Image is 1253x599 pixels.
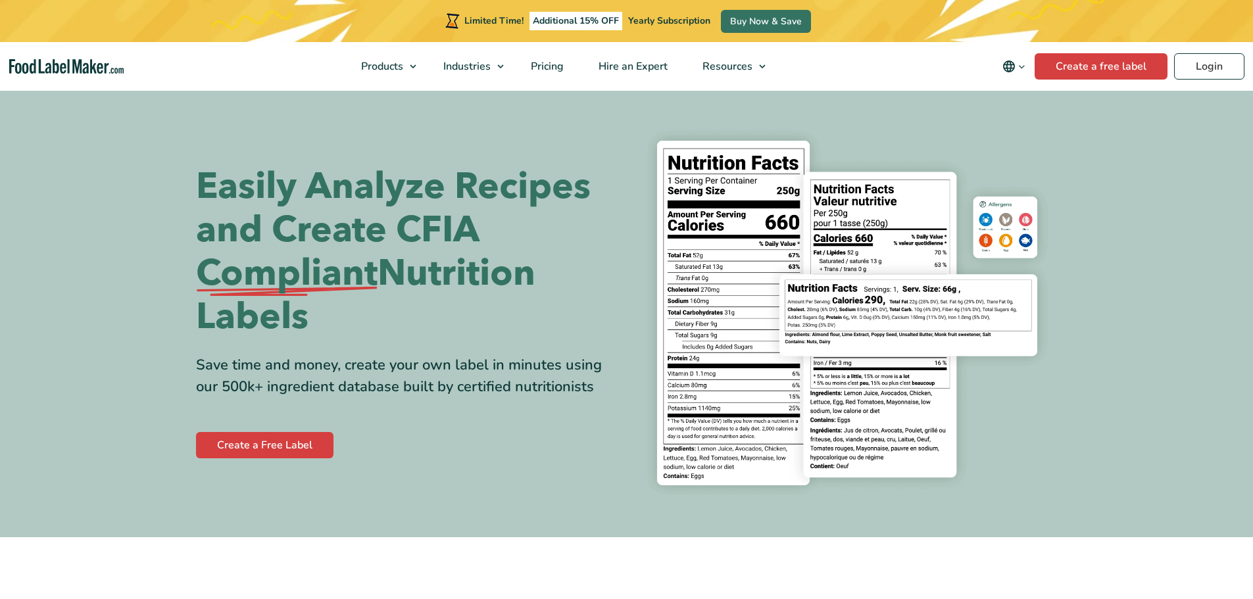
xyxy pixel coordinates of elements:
[721,10,811,33] a: Buy Now & Save
[699,59,754,74] span: Resources
[595,59,669,74] span: Hire an Expert
[628,14,710,27] span: Yearly Subscription
[426,42,510,91] a: Industries
[196,432,333,458] a: Create a Free Label
[464,14,524,27] span: Limited Time!
[196,354,617,398] div: Save time and money, create your own label in minutes using our 500k+ ingredient database built b...
[685,42,772,91] a: Resources
[529,12,622,30] span: Additional 15% OFF
[439,59,492,74] span: Industries
[196,165,617,339] h1: Easily Analyze Recipes and Create CFIA Nutrition Labels
[9,59,124,74] a: Food Label Maker homepage
[514,42,578,91] a: Pricing
[344,42,423,91] a: Products
[1174,53,1244,80] a: Login
[357,59,405,74] span: Products
[993,53,1035,80] button: Change language
[527,59,565,74] span: Pricing
[581,42,682,91] a: Hire an Expert
[1035,53,1167,80] a: Create a free label
[196,252,378,295] span: Compliant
